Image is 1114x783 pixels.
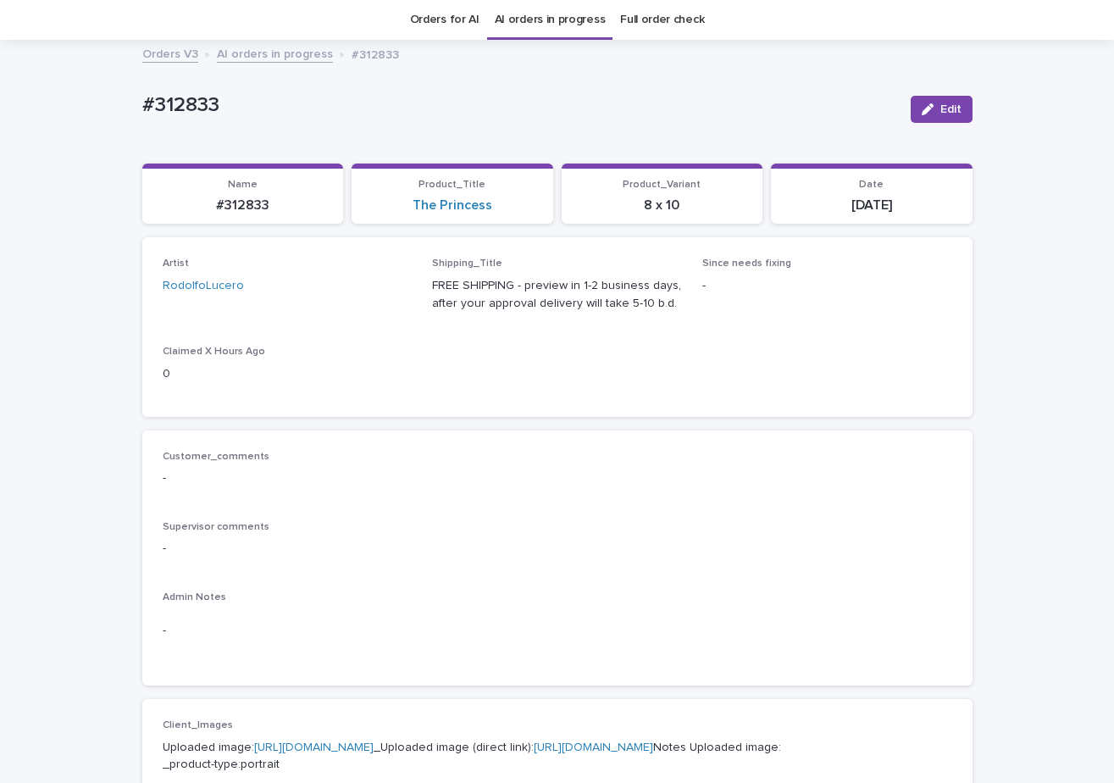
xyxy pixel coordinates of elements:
[163,258,189,269] span: Artist
[432,277,682,313] p: FREE SHIPPING - preview in 1-2 business days, after your approval delivery will take 5-10 b.d.
[911,96,973,123] button: Edit
[217,43,333,63] a: AI orders in progress
[940,103,962,115] span: Edit
[432,258,502,269] span: Shipping_Title
[781,197,962,214] p: [DATE]
[163,540,952,558] p: -
[163,622,952,640] p: -
[163,720,233,730] span: Client_Images
[352,44,399,63] p: #312833
[163,469,952,487] p: -
[418,180,485,190] span: Product_Title
[152,197,334,214] p: #312833
[163,365,413,383] p: 0
[142,93,897,118] p: #312833
[163,522,269,532] span: Supervisor comments
[163,277,244,295] a: RodolfoLucero
[413,197,492,214] a: The Princess
[859,180,884,190] span: Date
[163,592,226,603] span: Admin Notes
[572,197,753,214] p: 8 x 10
[163,739,952,775] p: Uploaded image: _Uploaded image (direct link): Notes Uploaded image: _product-type:portrait
[163,452,269,462] span: Customer_comments
[228,180,258,190] span: Name
[702,277,952,295] p: -
[534,741,653,753] a: [URL][DOMAIN_NAME]
[623,180,701,190] span: Product_Variant
[163,347,265,357] span: Claimed X Hours Ago
[702,258,791,269] span: Since needs fixing
[142,43,198,63] a: Orders V3
[254,741,374,753] a: [URL][DOMAIN_NAME]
